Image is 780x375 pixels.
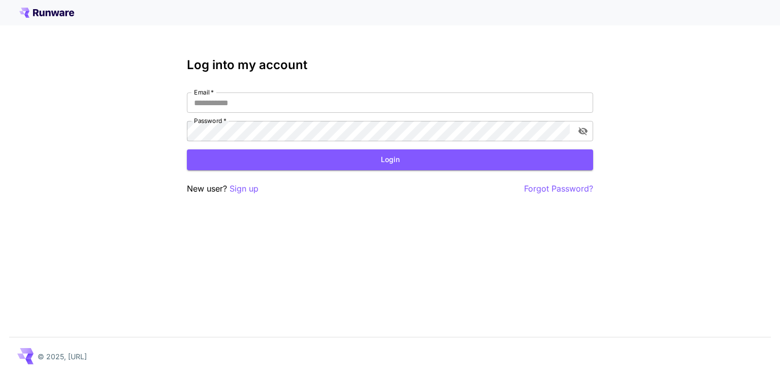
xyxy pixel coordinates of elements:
[187,58,593,72] h3: Log into my account
[187,149,593,170] button: Login
[187,182,258,195] p: New user?
[524,182,593,195] button: Forgot Password?
[230,182,258,195] button: Sign up
[38,351,87,362] p: © 2025, [URL]
[194,116,226,125] label: Password
[194,88,214,97] label: Email
[574,122,592,140] button: toggle password visibility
